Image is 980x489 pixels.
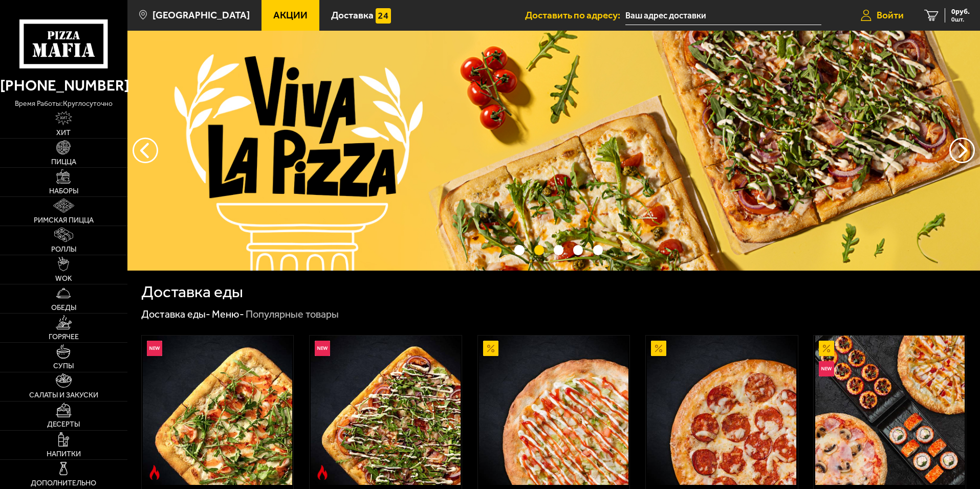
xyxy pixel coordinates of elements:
button: точки переключения [534,245,544,255]
img: Акционный [819,341,834,356]
img: 15daf4d41897b9f0e9f617042186c801.svg [376,8,391,24]
span: Обеды [51,304,76,312]
h1: Доставка еды [141,284,243,300]
img: Новинка [147,341,162,356]
a: Меню- [212,308,244,320]
span: [GEOGRAPHIC_DATA] [153,10,250,20]
span: Акции [273,10,308,20]
button: точки переключения [514,245,524,255]
span: Римская пицца [34,217,94,224]
button: точки переключения [573,245,583,255]
button: предыдущий [949,138,975,163]
span: Доставка [331,10,374,20]
a: АкционныйПепперони 25 см (толстое с сыром) [646,336,798,485]
span: Супы [53,363,74,370]
img: Римская с мясным ассорти [311,336,460,485]
span: Пицца [51,159,76,166]
button: следующий [133,138,158,163]
button: точки переключения [554,245,563,255]
input: Ваш адрес доставки [625,6,821,25]
img: Аль-Шам 25 см (тонкое тесто) [479,336,628,485]
span: 0 руб. [951,8,970,15]
img: Римская с креветками [143,336,292,485]
a: Доставка еды- [141,308,210,320]
span: Войти [877,10,904,20]
img: Новинка [819,361,834,376]
img: Всё включено [815,336,965,485]
a: АкционныйНовинкаВсё включено [814,336,966,485]
a: АкционныйАль-Шам 25 см (тонкое тесто) [478,336,630,485]
span: Доставить по адресу: [525,10,625,20]
img: Новинка [315,341,330,356]
span: Десерты [47,421,80,428]
img: Акционный [651,341,666,356]
span: Салаты и закуски [29,392,98,399]
span: Дополнительно [31,480,96,487]
span: Напитки [47,451,81,458]
span: 0 шт. [951,16,970,23]
span: Наборы [49,188,78,195]
button: точки переключения [593,245,603,255]
span: Хит [56,129,71,137]
div: Популярные товары [246,308,339,321]
img: Пепперони 25 см (толстое с сыром) [647,336,796,485]
img: Острое блюдо [147,465,162,480]
span: WOK [55,275,72,282]
a: НовинкаОстрое блюдоРимская с мясным ассорти [310,336,462,485]
span: Роллы [51,246,76,253]
img: Острое блюдо [315,465,330,480]
img: Акционный [483,341,498,356]
span: Горячее [49,334,79,341]
a: НовинкаОстрое блюдоРимская с креветками [142,336,294,485]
